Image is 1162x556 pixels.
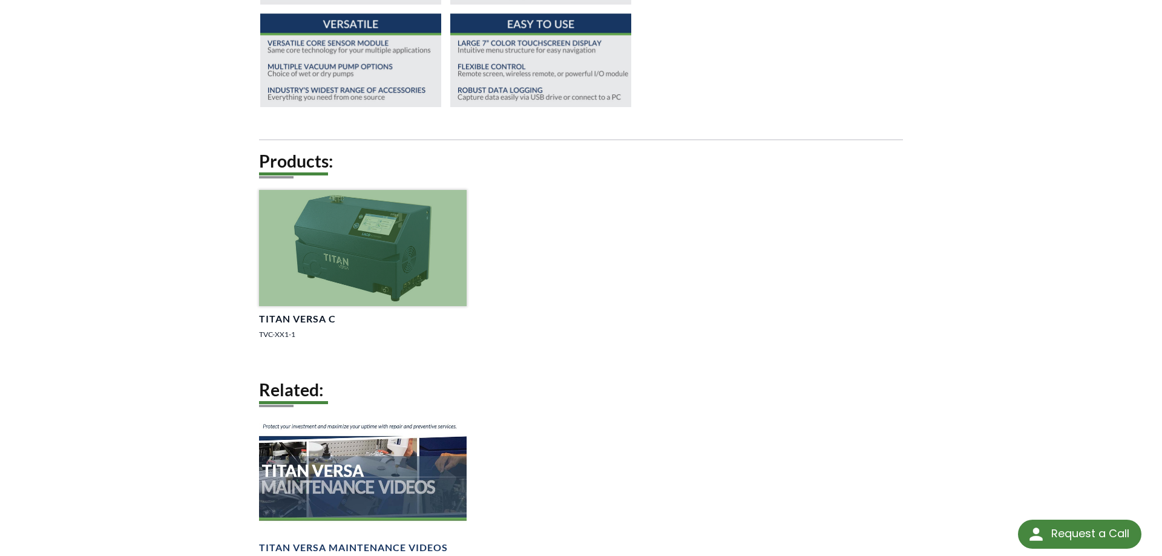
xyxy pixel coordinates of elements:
h2: Products: [259,150,903,172]
p: TVC-XX1-1 [259,329,467,340]
a: TITAN VERSA Maintenance Videos BannerTITAN VERSA Maintenance Videos [259,419,467,555]
h2: Related: [259,379,903,401]
a: TITAN VERSA C, right side angled viewTITAN VERSA CTVC-XX1-1 [259,190,467,350]
div: Request a Call [1051,520,1129,548]
img: round button [1026,525,1046,544]
div: Request a Call [1018,520,1141,549]
h4: TITAN VERSA Maintenance Videos [259,541,448,554]
h4: TITAN VERSA C [259,313,336,325]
